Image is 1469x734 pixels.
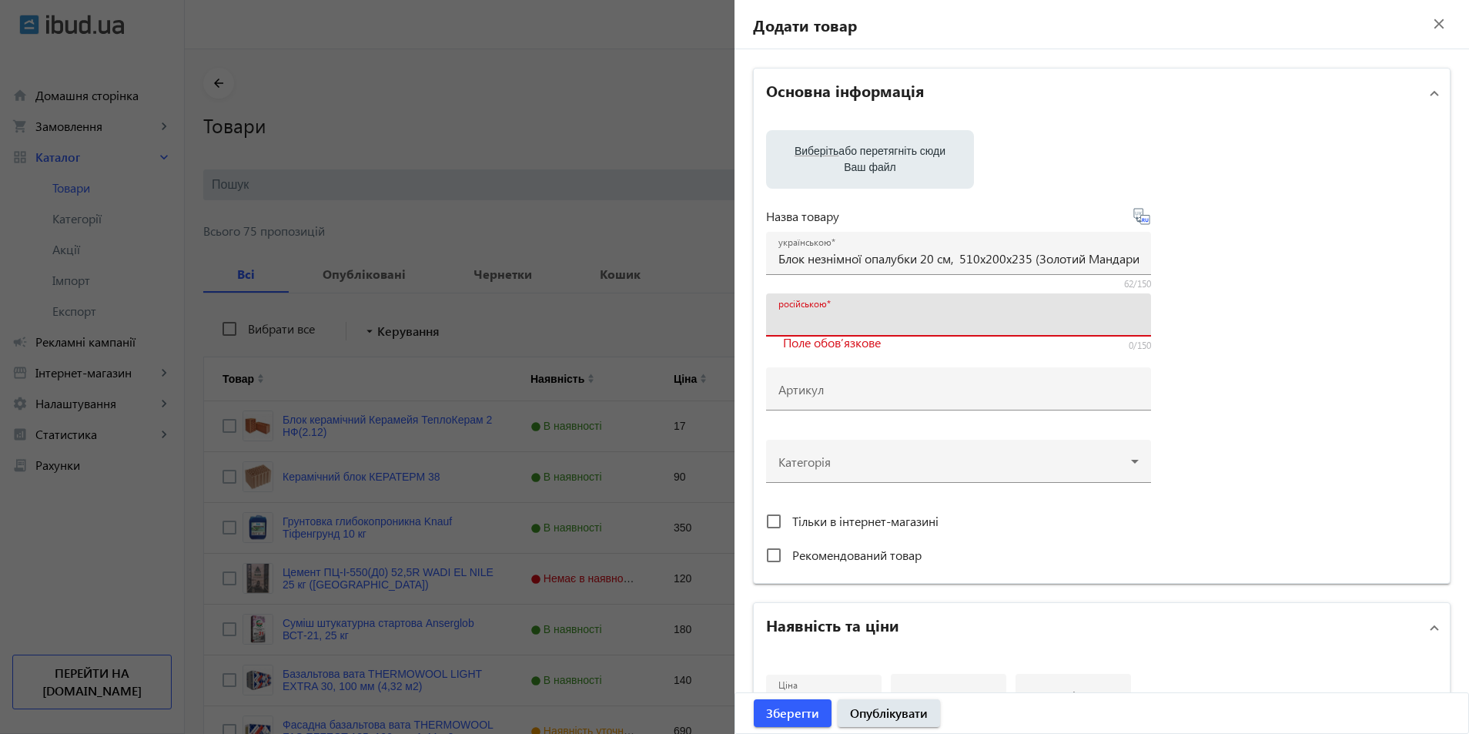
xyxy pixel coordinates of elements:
[766,210,839,223] span: Назва товару
[778,236,831,249] mat-label: українською
[766,705,819,722] span: Зберегти
[778,337,1139,350] mat-error: Поле обовʼязкове
[754,699,832,727] button: Зберегти
[850,705,928,722] span: Опублікувати
[766,614,899,635] h2: Наявність та ціни
[778,381,824,397] mat-label: Артикул
[754,603,1450,652] mat-expansion-panel-header: Наявність та ціни
[778,679,798,692] mat-label: Ціна
[1028,688,1076,704] mat-label: Одиниці
[778,138,962,181] label: або перетягніть сюди Ваш файл
[754,69,1450,118] mat-expansion-panel-header: Основна інформація
[778,298,826,310] mat-label: російською
[795,145,838,157] span: Виберіть
[838,699,940,727] button: Опублікувати
[1133,207,1151,226] svg-icon: Перекласти на рос.
[792,513,939,529] span: Тільки в інтернет-магазині
[903,688,944,704] mat-label: Валюта
[766,79,924,101] h2: Основна інформація
[792,547,922,563] span: Рекомендований товар
[754,118,1450,583] div: Основна інформація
